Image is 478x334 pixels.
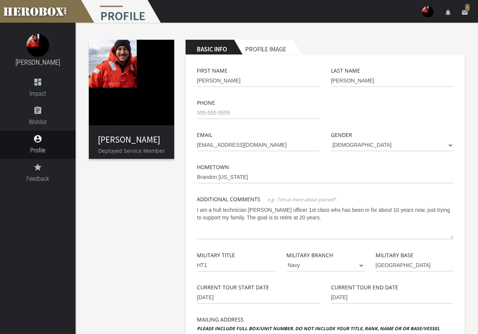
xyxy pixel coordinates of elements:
[331,66,360,75] label: Last Name
[197,251,235,259] label: Military Title
[331,130,352,139] label: Gender
[33,134,42,143] i: account_circle
[422,6,433,17] img: user-image
[461,9,468,16] i: email
[197,163,229,171] label: Hometown
[331,283,398,292] label: Current Tour End Date
[197,66,227,75] label: First Name
[26,34,49,57] img: image
[197,195,260,204] label: Additional Comments
[445,9,452,16] i: notifications
[197,292,319,304] input: MM-DD-YYYY
[15,58,60,66] a: [PERSON_NAME]
[186,40,234,55] h2: Basic Info
[286,251,333,259] label: Military Branch
[197,283,269,292] label: Current Tour Start Date
[197,130,212,139] label: Email
[89,146,174,155] p: Deployed Service Member
[268,196,336,203] span: e.g. 'Tell us more about yourself'
[331,292,453,304] input: MM-DD-YYYY
[98,134,160,145] a: [PERSON_NAME]
[197,107,319,119] input: 555-555-5555
[197,98,215,107] label: Phone
[89,40,174,125] img: image
[465,4,470,11] span: 1
[234,40,293,55] h2: Profile Image
[376,251,413,259] label: Military Base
